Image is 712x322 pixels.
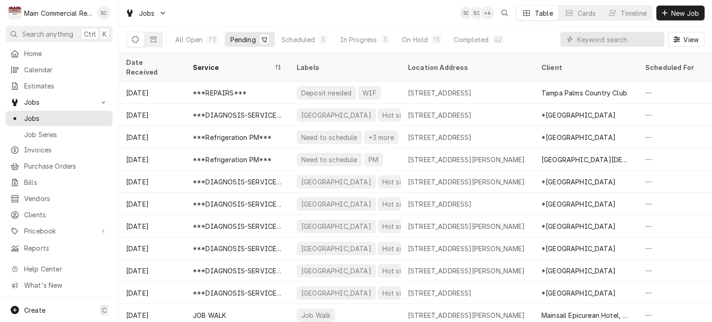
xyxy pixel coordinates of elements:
span: New Job [669,8,701,18]
div: Hot side [381,244,410,253]
div: Date Received [126,57,176,77]
button: Open search [497,6,512,20]
div: PM [368,155,379,164]
div: + 4 [481,6,494,19]
div: 42 [494,35,502,44]
div: [DATE] [119,148,185,170]
div: [STREET_ADDRESS] [408,110,472,120]
div: Sharon Campbell's Avatar [470,6,483,19]
span: Bills [24,177,108,187]
span: Invoices [24,145,108,155]
div: Pending [230,35,256,44]
a: Bills [6,175,113,190]
div: [GEOGRAPHIC_DATA] [300,110,372,120]
a: Go to Jobs [121,6,171,21]
div: SC [470,6,483,19]
div: Scheduled [281,35,315,44]
div: Completed [454,35,489,44]
div: Hot side [381,221,410,231]
div: [GEOGRAPHIC_DATA] [300,288,372,298]
div: [STREET_ADDRESS][PERSON_NAME] [408,310,525,320]
div: Sharon Campbell's Avatar [460,6,473,19]
button: View [668,32,705,47]
div: [DATE] [119,259,185,282]
div: [DATE] [119,282,185,304]
div: 3 [321,35,326,44]
span: Search anything [22,29,73,39]
a: Home [6,46,113,61]
span: K [102,29,107,39]
span: Vendors [24,194,108,203]
div: Deposit needed [300,88,352,98]
div: [GEOGRAPHIC_DATA] [300,177,372,187]
a: Reports [6,240,113,256]
div: SC [97,6,110,19]
div: Tampa Palms Country Club [541,88,627,98]
a: Go to Jobs [6,95,113,110]
div: [DATE] [119,215,185,237]
a: Calendar [6,62,113,77]
div: SC [460,6,473,19]
span: Create [24,306,45,314]
div: [STREET_ADDRESS] [408,199,472,209]
div: [STREET_ADDRESS][PERSON_NAME] [408,244,525,253]
div: [STREET_ADDRESS][PERSON_NAME] [408,266,525,276]
div: [DATE] [119,82,185,104]
span: C [102,305,107,315]
div: [DATE] [119,126,185,148]
a: Purchase Orders [6,158,113,174]
div: Hot side [381,177,410,187]
div: *[GEOGRAPHIC_DATA] [541,221,616,231]
a: Clients [6,207,113,222]
span: Calendar [24,65,108,75]
div: Hot side [381,110,410,120]
div: Timeline [621,8,647,18]
a: Go to Help Center [6,261,113,277]
a: Go to What's New [6,278,113,293]
span: Ctrl [84,29,96,39]
div: Client [541,63,629,72]
a: Jobs [6,111,113,126]
input: Keyword search [577,32,660,47]
div: *[GEOGRAPHIC_DATA] [541,244,616,253]
div: *[GEOGRAPHIC_DATA] [541,133,616,142]
div: [DATE] [119,170,185,193]
div: 12 [261,35,267,44]
div: Hot side [381,288,410,298]
div: [STREET_ADDRESS][PERSON_NAME] [408,155,525,164]
div: [STREET_ADDRESS][PERSON_NAME] [408,221,525,231]
a: Estimates [6,78,113,94]
button: New Job [656,6,705,20]
span: Home [24,49,108,58]
div: Main Commercial Refrigeration Service's Avatar [8,6,21,19]
div: JOB WALK [193,310,226,320]
span: View [681,35,700,44]
div: *[GEOGRAPHIC_DATA] [541,266,616,276]
div: [STREET_ADDRESS][PERSON_NAME] [408,177,525,187]
span: Jobs [24,114,108,123]
div: Hot side [381,266,410,276]
div: Cards [578,8,596,18]
div: All Open [175,35,203,44]
div: *[GEOGRAPHIC_DATA] [541,199,616,209]
span: Job Series [24,130,108,139]
div: Main Commercial Refrigeration Service [24,8,92,18]
div: On Hold [402,35,428,44]
div: *[GEOGRAPHIC_DATA] [541,177,616,187]
span: Estimates [24,81,108,91]
div: [GEOGRAPHIC_DATA] [300,244,372,253]
div: [STREET_ADDRESS] [408,133,472,142]
a: Go to Pricebook [6,223,113,239]
div: 73 [208,35,216,44]
div: [STREET_ADDRESS] [408,288,472,298]
span: Reports [24,243,108,253]
div: [STREET_ADDRESS] [408,88,472,98]
span: Pricebook [24,226,94,236]
div: Hot side [381,199,410,209]
span: Jobs [24,97,94,107]
div: Service [193,63,273,72]
div: *[GEOGRAPHIC_DATA] [541,288,616,298]
div: Table [535,8,553,18]
span: Jobs [139,8,155,18]
div: [DATE] [119,237,185,259]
